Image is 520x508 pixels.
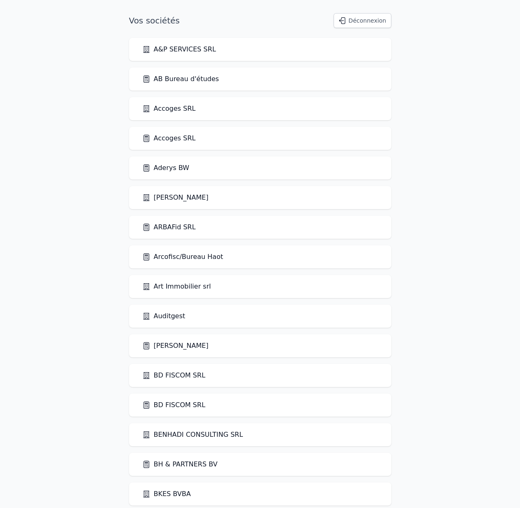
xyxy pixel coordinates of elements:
[142,104,196,114] a: Accoges SRL
[142,163,189,173] a: Aderys BW
[334,13,391,28] button: Déconnexion
[142,133,196,143] a: Accoges SRL
[142,252,223,262] a: Arcofisc/Bureau Haot
[142,489,191,499] a: BKES BVBA
[142,74,219,84] a: AB Bureau d'études
[142,371,205,380] a: BD FISCOM SRL
[129,15,180,26] h1: Vos sociétés
[142,430,243,440] a: BENHADI CONSULTING SRL
[142,459,218,469] a: BH & PARTNERS BV
[142,193,209,203] a: [PERSON_NAME]
[142,311,186,321] a: Auditgest
[142,44,216,54] a: A&P SERVICES SRL
[142,341,209,351] a: [PERSON_NAME]
[142,282,211,291] a: Art Immobilier srl
[142,222,196,232] a: ARBAFid SRL
[142,400,205,410] a: BD FISCOM SRL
